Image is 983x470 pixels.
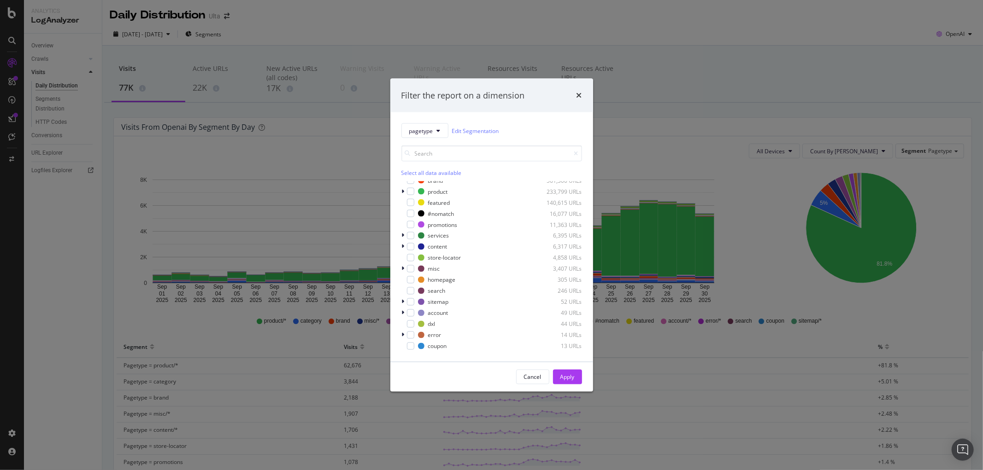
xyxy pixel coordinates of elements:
[428,331,441,339] div: error
[537,331,582,339] div: 14 URLs
[428,254,461,261] div: store-locator
[428,198,450,206] div: featured
[401,123,448,138] button: pagetype
[537,298,582,306] div: 52 URLs
[560,373,575,381] div: Apply
[537,320,582,328] div: 44 URLs
[390,78,593,392] div: modal
[537,198,582,206] div: 140,615 URLs
[428,298,449,306] div: sitemap
[537,209,582,217] div: 16,077 URLs
[577,89,582,101] div: times
[428,320,436,328] div: dxl
[537,243,582,250] div: 6,317 URLs
[428,187,448,195] div: product
[428,265,440,273] div: misc
[516,370,549,384] button: Cancel
[428,209,454,217] div: #nomatch
[428,287,446,295] div: search
[428,232,449,239] div: services
[537,342,582,350] div: 13 URLs
[537,232,582,239] div: 6,395 URLs
[537,254,582,261] div: 4,858 URLs
[401,89,525,101] div: Filter the report on a dimension
[537,309,582,317] div: 49 URLs
[409,127,433,134] span: pagetype
[401,169,582,177] div: Select all data available
[553,370,582,384] button: Apply
[428,243,447,250] div: content
[537,287,582,295] div: 246 URLs
[537,187,582,195] div: 233,799 URLs
[428,220,458,228] div: promotions
[452,126,499,135] a: Edit Segmentation
[401,145,582,162] input: Search
[537,276,582,284] div: 305 URLs
[428,276,456,284] div: homepage
[428,309,448,317] div: account
[537,220,582,228] div: 11,363 URLs
[537,265,582,273] div: 3,407 URLs
[524,373,542,381] div: Cancel
[428,342,447,350] div: coupon
[952,439,974,461] div: Open Intercom Messenger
